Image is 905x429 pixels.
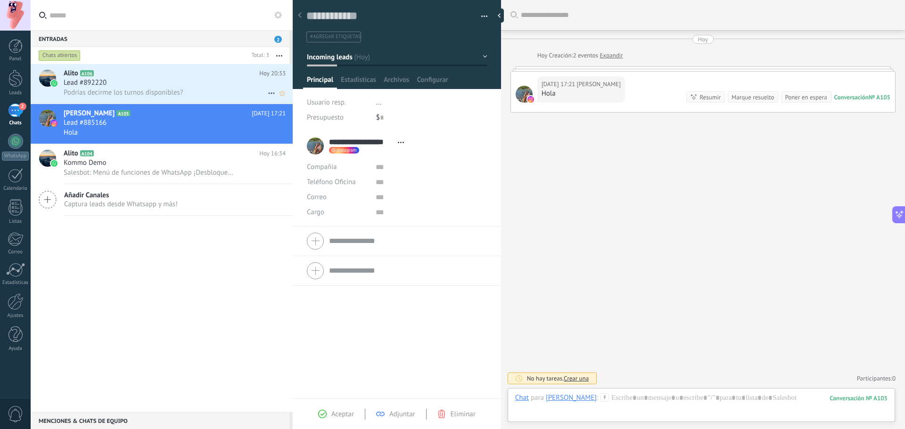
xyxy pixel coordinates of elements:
span: Eliminar [451,410,476,419]
span: instagram [337,148,357,153]
div: Entradas [31,30,289,47]
div: Hoy [537,51,549,60]
span: [DATE] 17:21 [252,109,286,118]
div: $ [376,110,487,125]
a: avataricon[PERSON_NAME]A105[DATE] 17:21Lead #885166Hola [31,104,293,144]
span: Correo [307,193,327,202]
span: A105 [116,110,130,116]
div: 105 [830,394,888,402]
span: Añadir Canales [64,191,178,200]
button: Correo [307,190,327,205]
span: Hoy 16:34 [259,149,286,158]
div: Menciones & Chats de equipo [31,412,289,429]
span: 2 eventos [573,51,598,60]
span: Lead #892220 [64,78,107,88]
span: Principal [307,75,333,89]
div: Correo [2,249,29,255]
button: Teléfono Oficina [307,175,356,190]
img: icon [51,120,58,127]
span: Hoy 20:33 [259,69,286,78]
div: Compañía [307,160,369,175]
span: Sebastian Alejandro [516,86,533,103]
span: : [597,393,598,403]
span: Cargo [307,209,324,216]
span: A106 [80,70,94,76]
a: avatariconAlitoA104Hoy 16:34Kommo DemoSalesbot: Menú de funciones de WhatsApp ¡Desbloquea la mens... [31,144,293,184]
div: Cargo [307,205,369,220]
span: ... [376,98,382,107]
div: Total: 3 [248,51,269,60]
div: Resumir [699,93,721,102]
span: Sebastian Alejandro [577,80,621,89]
span: Usuario resp. [307,98,346,107]
div: Creación: [537,51,623,60]
div: Conversación [834,93,869,101]
span: 2 [274,36,282,43]
span: Configurar [417,75,448,89]
div: WhatsApp [2,152,29,161]
span: Podrías decirme los turnos disponibles? [64,88,183,97]
div: Listas [2,219,29,225]
div: Sebastian Alejandro [546,393,597,402]
span: Alito [64,149,78,158]
span: 0 [892,374,896,382]
span: #agregar etiquetas [310,33,361,40]
span: A104 [80,150,94,156]
div: Hoy [698,35,708,44]
span: Alito [64,69,78,78]
div: Ocultar [494,8,504,23]
div: Panel [2,56,29,62]
span: Estadísticas [341,75,376,89]
span: 2 [19,103,26,110]
a: Expandir [600,51,623,60]
div: Hola [542,89,621,98]
img: instagram.svg [527,96,534,103]
a: Participantes:0 [857,374,896,382]
span: Presupuesto [307,113,344,122]
div: No hay tareas. [527,374,589,382]
span: para [531,393,544,403]
div: Ajustes [2,313,29,319]
div: Presupuesto [307,110,369,125]
div: Estadísticas [2,280,29,286]
span: Adjuntar [389,410,415,419]
div: Calendario [2,186,29,192]
div: Ayuda [2,346,29,352]
span: Archivos [384,75,409,89]
div: Chats abiertos [39,50,81,61]
a: avatariconAlitoA106Hoy 20:33Lead #892220Podrías decirme los turnos disponibles? [31,64,293,104]
div: Usuario resp. [307,95,369,110]
span: Kommo Demo [64,158,107,168]
span: Salesbot: Menú de funciones de WhatsApp ¡Desbloquea la mensajería mejorada en WhatsApp! Haz clic ... [64,168,234,177]
div: [DATE] 17:21 [542,80,577,89]
div: Marque resuelto [732,93,774,102]
div: № A105 [869,93,890,101]
span: Hola [64,128,78,137]
span: Lead #885166 [64,118,107,128]
span: Crear una [564,374,589,382]
button: Más [269,47,289,64]
span: Aceptar [331,410,354,419]
div: Chats [2,120,29,126]
div: Leads [2,90,29,96]
img: icon [51,80,58,87]
span: Captura leads desde Whatsapp y más! [64,200,178,209]
div: Poner en espera [785,93,827,102]
img: icon [51,160,58,167]
span: Teléfono Oficina [307,178,356,186]
span: [PERSON_NAME] [64,109,115,118]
